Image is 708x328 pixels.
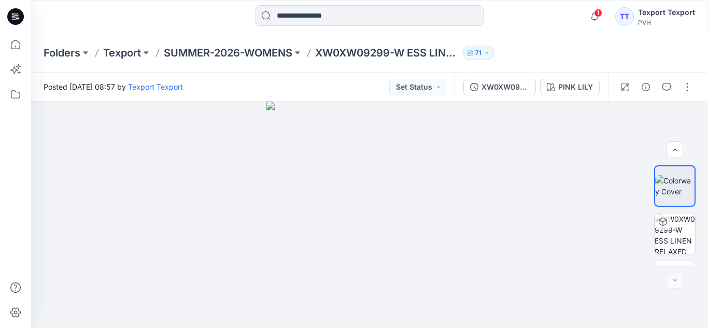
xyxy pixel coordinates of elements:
[482,81,529,93] div: XW0XW09299-W ESS LINEN RELAXED LS SHIRT-V01
[475,47,482,59] p: 71
[540,79,600,95] button: PINK LILY
[164,46,292,60] a: SUMMER-2026-WOMENS
[463,79,536,95] button: XW0XW09299-W ESS LINEN RELAXED LS SHIRT-V01
[44,46,80,60] a: Folders
[462,46,494,60] button: 71
[655,175,695,197] img: Colorway Cover
[44,81,183,92] span: Posted [DATE] 08:57 by
[266,102,473,328] img: eyJhbGciOiJIUzI1NiIsImtpZCI6IjAiLCJzbHQiOiJzZXMiLCJ0eXAiOiJKV1QifQ.eyJkYXRhIjp7InR5cGUiOiJzdG9yYW...
[638,19,695,26] div: PVH
[638,79,654,95] button: Details
[103,46,141,60] a: Texport
[315,46,458,60] p: XW0XW09299-W ESS LINEN RELAXED LS SHIRT-V01
[615,7,634,26] div: TT
[655,213,695,254] img: XW0XW09299-W ESS LINEN RELAXED LS SHIRT-V01 PINK LILY
[594,9,602,17] span: 1
[638,6,695,19] div: Texport Texport
[558,81,593,93] div: PINK LILY
[128,82,183,91] a: Texport Texport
